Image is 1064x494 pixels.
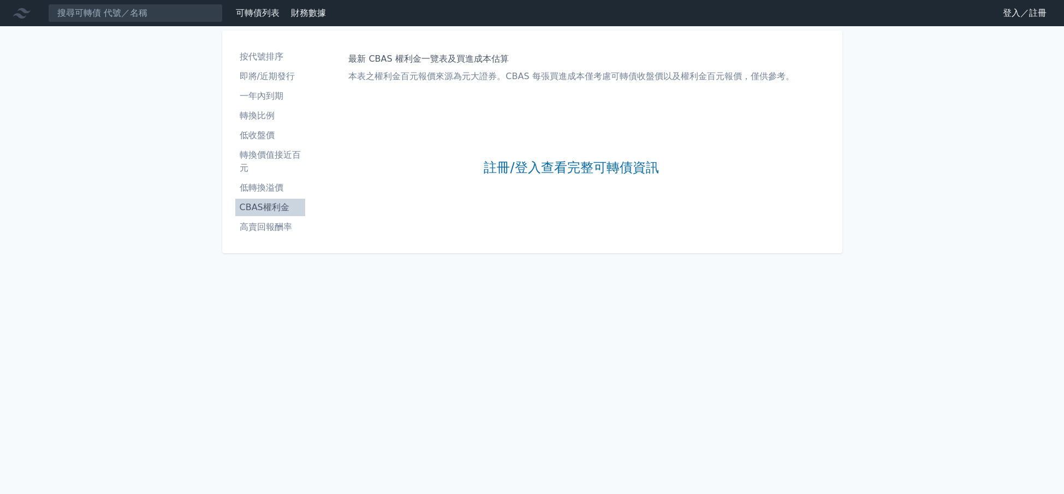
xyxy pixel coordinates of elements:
li: 轉換價值接近百元 [235,148,305,175]
li: 低轉換溢價 [235,181,305,194]
a: 登入／註冊 [994,4,1055,22]
a: 低收盤價 [235,127,305,144]
a: 高賣回報酬率 [235,218,305,236]
a: CBAS權利金 [235,199,305,216]
a: 即將/近期發行 [235,68,305,85]
li: 按代號排序 [235,50,305,63]
li: 一年內到期 [235,90,305,103]
input: 搜尋可轉債 代號／名稱 [48,4,223,22]
li: CBAS權利金 [235,201,305,214]
a: 轉換價值接近百元 [235,146,305,177]
a: 財務數據 [291,8,326,18]
a: 低轉換溢價 [235,179,305,197]
li: 高賣回報酬率 [235,221,305,234]
h1: 最新 CBAS 權利金一覽表及買進成本估算 [348,52,794,66]
li: 轉換比例 [235,109,305,122]
a: 按代號排序 [235,48,305,66]
a: 可轉債列表 [236,8,280,18]
a: 註冊/登入查看完整可轉債資訊 [484,159,658,177]
a: 轉換比例 [235,107,305,124]
li: 即將/近期發行 [235,70,305,83]
li: 低收盤價 [235,129,305,142]
a: 一年內到期 [235,87,305,105]
p: 本表之權利金百元報價來源為元大證券。CBAS 每張買進成本僅考慮可轉債收盤價以及權利金百元報價，僅供參考。 [348,70,794,83]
